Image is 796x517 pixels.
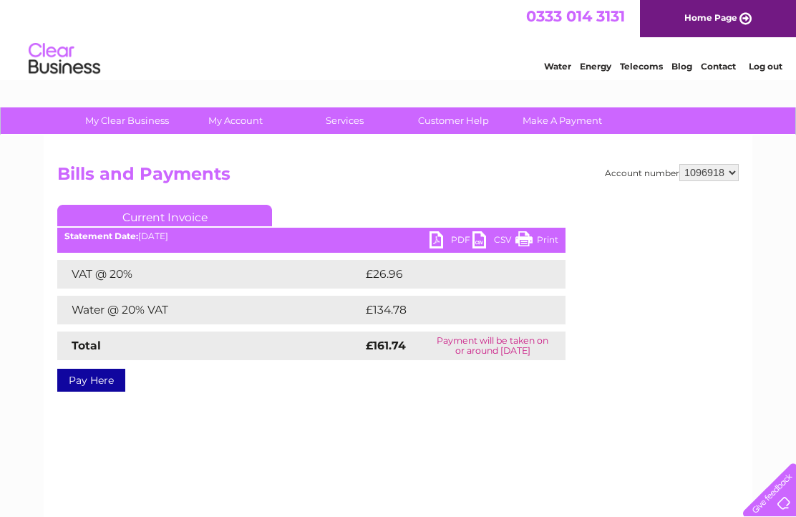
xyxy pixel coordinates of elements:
[362,260,538,289] td: £26.96
[177,107,295,134] a: My Account
[57,205,272,226] a: Current Invoice
[701,61,736,72] a: Contact
[64,231,138,241] b: Statement Date:
[286,107,404,134] a: Services
[362,296,539,324] td: £134.78
[472,231,515,252] a: CSV
[605,164,739,181] div: Account number
[394,107,513,134] a: Customer Help
[72,339,101,352] strong: Total
[671,61,692,72] a: Blog
[526,7,625,25] a: 0333 014 3131
[580,61,611,72] a: Energy
[429,231,472,252] a: PDF
[61,8,737,69] div: Clear Business is a trading name of Verastar Limited (registered in [GEOGRAPHIC_DATA] No. 3667643...
[57,260,362,289] td: VAT @ 20%
[544,61,571,72] a: Water
[57,231,566,241] div: [DATE]
[57,369,125,392] a: Pay Here
[620,61,663,72] a: Telecoms
[420,332,566,360] td: Payment will be taken on or around [DATE]
[57,164,739,191] h2: Bills and Payments
[366,339,406,352] strong: £161.74
[503,107,621,134] a: Make A Payment
[749,61,782,72] a: Log out
[57,296,362,324] td: Water @ 20% VAT
[515,231,558,252] a: Print
[28,37,101,81] img: logo.png
[68,107,186,134] a: My Clear Business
